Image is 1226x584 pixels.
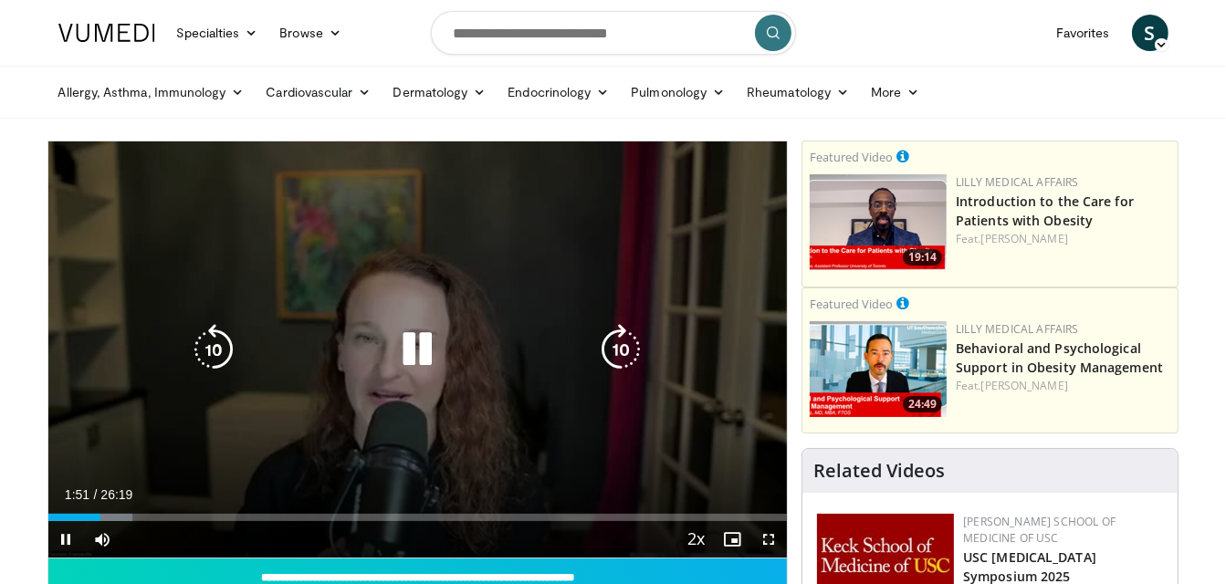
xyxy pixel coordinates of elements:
a: Rheumatology [736,74,860,110]
a: [PERSON_NAME] [981,378,1068,393]
a: More [860,74,930,110]
small: Featured Video [810,149,893,165]
a: Lilly Medical Affairs [956,321,1079,337]
a: Behavioral and Psychological Support in Obesity Management [956,339,1163,376]
a: Endocrinology [497,74,620,110]
button: Fullscreen [750,521,787,558]
input: Search topics, interventions [431,11,796,55]
div: Feat. [956,231,1170,247]
span: 19:14 [903,249,942,266]
a: 24:49 [810,321,947,417]
span: / [94,487,98,502]
video-js: Video Player [48,141,788,558]
img: ba3304f6-7838-4e41-9c0f-2e31ebde6754.png.150x105_q85_crop-smart_upscale.png [810,321,947,417]
span: 24:49 [903,396,942,412]
button: Mute [85,521,121,558]
button: Pause [48,521,85,558]
div: Progress Bar [48,514,788,521]
a: Allergy, Asthma, Immunology [47,74,256,110]
span: 26:19 [100,487,132,502]
a: [PERSON_NAME] [981,231,1068,246]
a: Dermatology [382,74,498,110]
button: Playback Rate [677,521,714,558]
h4: Related Videos [813,460,945,482]
a: S [1132,15,1168,51]
button: Enable picture-in-picture mode [714,521,750,558]
a: Browse [268,15,352,51]
a: Specialties [166,15,269,51]
span: 1:51 [65,487,89,502]
a: Favorites [1045,15,1121,51]
a: Lilly Medical Affairs [956,174,1079,190]
a: Pulmonology [620,74,736,110]
img: VuMedi Logo [58,24,155,42]
div: Feat. [956,378,1170,394]
img: acc2e291-ced4-4dd5-b17b-d06994da28f3.png.150x105_q85_crop-smart_upscale.png [810,174,947,270]
a: Introduction to the Care for Patients with Obesity [956,193,1134,229]
a: [PERSON_NAME] School of Medicine of USC [963,514,1116,546]
a: Cardiovascular [255,74,382,110]
a: 19:14 [810,174,947,270]
small: Featured Video [810,296,893,312]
